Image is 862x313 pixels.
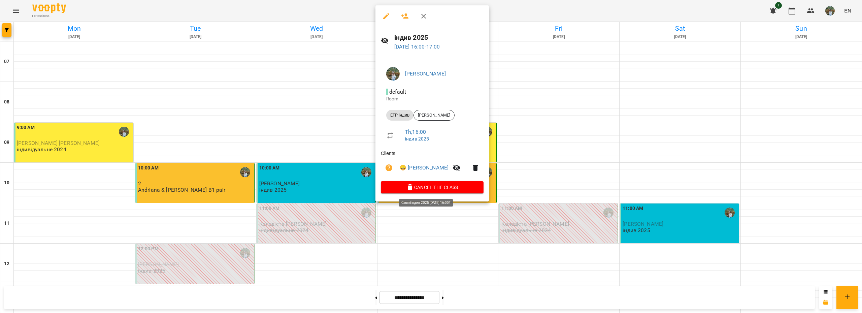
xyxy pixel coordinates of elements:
[405,129,426,135] a: Th , 16:00
[386,183,478,191] span: Cancel the class
[405,70,446,77] a: [PERSON_NAME]
[405,136,429,142] a: індив 2025
[413,110,455,121] div: [PERSON_NAME]
[386,96,478,102] p: Room
[381,181,484,193] button: Cancel the class
[386,67,400,81] img: 3d28a0deb67b6f5672087bb97ef72b32.jpg
[381,150,484,181] ul: Clients
[400,164,449,172] a: 😀 [PERSON_NAME]
[381,160,397,176] button: Unpaid. Bill the attendance?
[394,43,440,50] a: [DATE] 16:00-17:00
[414,112,454,118] span: [PERSON_NAME]
[394,32,484,43] h6: індив 2025
[386,112,413,118] span: EFP індив
[386,89,407,95] span: - default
